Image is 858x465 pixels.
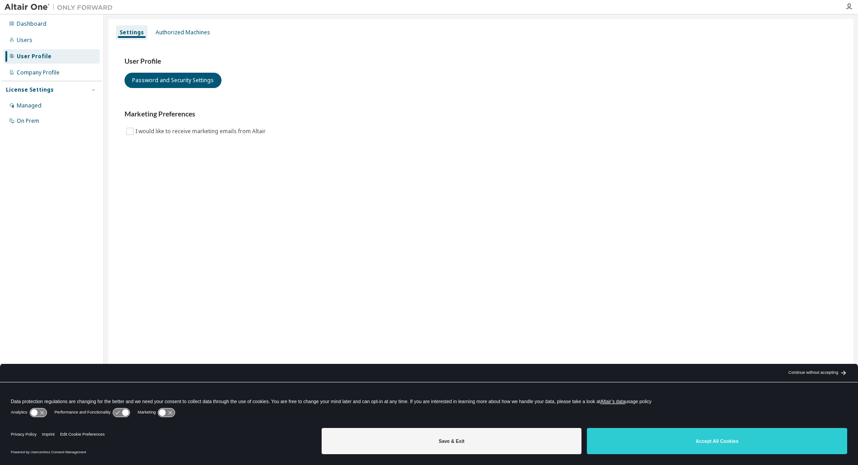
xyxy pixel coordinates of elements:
[5,3,117,12] img: Altair One
[6,86,54,93] div: License Settings
[120,29,144,36] div: Settings
[17,37,32,44] div: Users
[135,126,268,137] label: I would like to receive marketing emails from Altair
[17,53,51,60] div: User Profile
[125,73,221,88] button: Password and Security Settings
[125,57,837,66] h3: User Profile
[17,102,42,109] div: Managed
[156,29,210,36] div: Authorized Machines
[17,69,60,76] div: Company Profile
[125,110,837,119] h3: Marketing Preferences
[17,20,46,28] div: Dashboard
[17,117,39,125] div: On Prem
